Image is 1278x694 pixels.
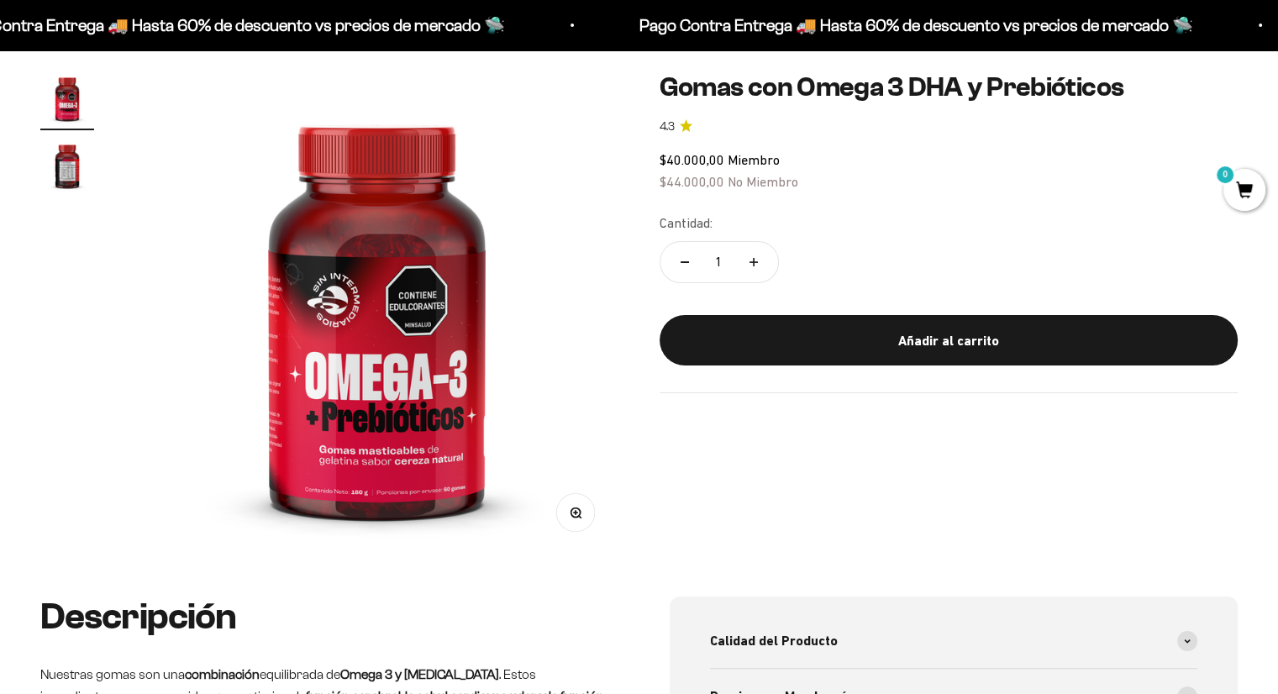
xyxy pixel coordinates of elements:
[631,12,1185,39] p: Pago Contra Entrega 🚚 Hasta 60% de descuento vs precios de mercado 🛸
[40,139,94,192] img: Gomas con Omega 3 DHA y Prebióticos
[710,630,838,652] span: Calidad del Producto
[40,71,94,130] button: Ir al artículo 1
[660,242,709,282] button: Reducir cantidad
[710,613,1198,669] summary: Calidad del Producto
[660,118,675,136] span: 4.3
[660,152,724,167] span: $40.000,00
[693,330,1205,352] div: Añadir al carrito
[728,152,780,167] span: Miembro
[40,71,94,125] img: Gomas con Omega 3 DHA y Prebióticos
[660,174,724,189] span: $44.000,00
[40,597,609,637] h2: Descripción
[660,315,1239,365] button: Añadir al carrito
[40,139,94,197] button: Ir al artículo 2
[660,118,1239,136] a: 4.34.3 de 5.0 estrellas
[340,667,499,681] strong: Omega 3 y [MEDICAL_DATA]
[660,213,713,234] label: Cantidad:
[185,667,260,681] strong: combinación
[660,71,1239,103] h1: Gomas con Omega 3 DHA y Prebióticos
[134,71,619,556] img: Gomas con Omega 3 DHA y Prebióticos
[728,174,798,189] span: No Miembro
[1223,182,1265,201] a: 0
[1215,165,1235,185] mark: 0
[729,242,778,282] button: Aumentar cantidad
